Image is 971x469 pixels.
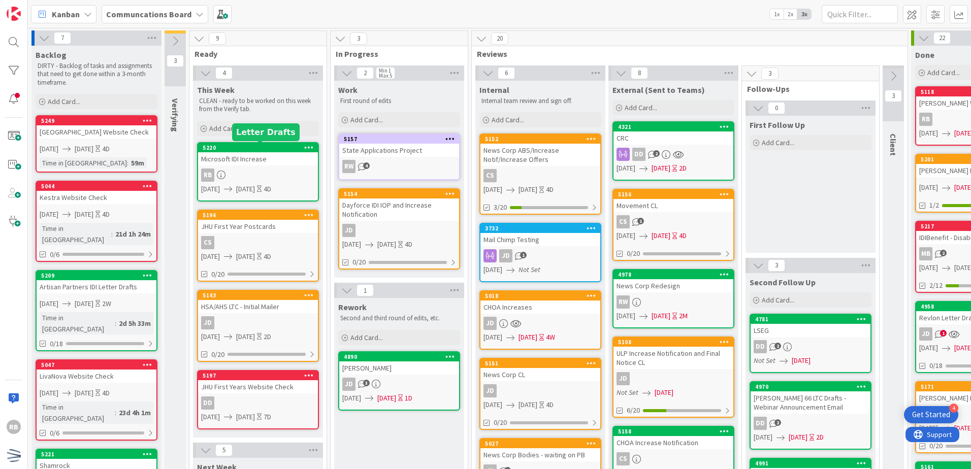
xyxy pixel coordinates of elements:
span: 0/20 [211,349,224,360]
span: [DATE] [236,251,255,262]
p: First round of edits [340,97,458,105]
div: JD [201,316,214,329]
div: 4781LSEG [751,315,870,337]
span: 1/2 [929,200,939,211]
span: [DATE] [652,163,670,174]
div: Time in [GEOGRAPHIC_DATA] [40,157,127,169]
span: 3/20 [494,202,507,213]
div: Time in [GEOGRAPHIC_DATA] [40,223,111,245]
div: 5047 [37,360,156,370]
span: [DATE] [652,230,670,241]
span: 1 [637,218,644,224]
div: 4 [949,404,958,413]
div: 2D [264,331,271,342]
div: JD [480,249,600,262]
div: 5108 [618,339,733,346]
div: 5156 [618,191,733,198]
div: 3732Mail Chimp Testing [480,224,600,246]
span: Done [915,50,934,60]
div: 5027 [480,439,600,448]
div: 5044 [41,183,156,190]
span: [DATE] [617,163,635,174]
div: CS [617,215,630,228]
div: 5151 [480,359,600,368]
div: DD [754,340,767,353]
span: [DATE] [519,184,537,195]
div: Mail Chimp Testing [480,233,600,246]
span: 0/20 [494,417,507,428]
div: RB [7,420,21,434]
p: Internal team review and sign off. [481,97,599,105]
div: 59m [128,157,147,169]
div: 5249 [37,116,156,125]
div: 4970[PERSON_NAME] 66 LTC Drafts - Webinar Announcement Email [751,382,870,414]
span: [DATE] [40,144,58,154]
div: 5018CHOA Increases [480,291,600,314]
div: 3732 [480,224,600,233]
div: Dayforce IDI IOP and Increase Notification [339,198,459,221]
span: [DATE] [236,412,255,422]
div: CS [480,169,600,182]
span: [DATE] [483,184,502,195]
div: 5151 [485,360,600,367]
span: Ready [195,49,314,59]
div: Time in [GEOGRAPHIC_DATA] [40,312,115,334]
span: [DATE] [617,311,635,321]
span: Add Card... [492,115,524,124]
div: CS [201,236,214,249]
b: Communcations Board [106,9,191,19]
span: 2 [774,343,781,349]
div: 4970 [751,382,870,391]
div: DD [751,417,870,430]
span: 2x [784,9,797,19]
div: 2d 5h 33m [116,318,153,329]
div: 7D [264,412,271,422]
span: 1 [357,284,374,296]
div: 4978 [618,271,733,278]
p: CLEAN - ready to be worked on this week from the Verify tab. [199,97,317,114]
div: 5108ULP Increase Notification and Final Notice CL [613,338,733,369]
div: DD [198,396,318,410]
span: [DATE] [40,298,58,309]
div: JD [499,249,512,262]
div: JD [339,224,459,237]
span: : [115,407,116,418]
span: [DATE] [75,298,93,309]
span: 3 [885,90,902,102]
span: External (Sent to Teams) [612,85,705,95]
div: 5156 [613,190,733,199]
div: LSEG [751,324,870,337]
span: 20 [491,32,508,45]
span: Work [338,85,358,95]
span: 0/6 [50,428,59,439]
span: 1 [520,252,527,258]
div: 4978 [613,270,733,279]
div: 5221 [41,451,156,458]
span: Follow-Ups [747,84,866,94]
div: 4D [264,184,271,194]
div: News Corp ABS/Increase Notif/Increase Offers [480,144,600,166]
div: MB [919,247,932,260]
div: 4W [546,332,555,343]
span: 5 [215,444,233,456]
span: [DATE] [483,399,502,410]
span: Add Card... [209,124,242,133]
div: 5197 [198,371,318,380]
div: JHU First Years Website Check [198,380,318,393]
div: 5152 [480,135,600,144]
span: : [115,318,116,329]
div: 5044 [37,182,156,191]
div: JD [483,384,497,397]
div: News Corp Redesign [613,279,733,292]
div: 5158 [613,427,733,436]
i: Not Set [754,356,775,365]
div: 4D [264,251,271,262]
div: JD [613,372,733,385]
div: CS [617,452,630,465]
div: 4D [102,388,110,398]
span: [DATE] [75,209,93,220]
h5: Letter Drafts [236,127,296,137]
div: 4890 [344,353,459,360]
span: [DATE] [617,230,635,241]
span: [DATE] [40,388,58,398]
